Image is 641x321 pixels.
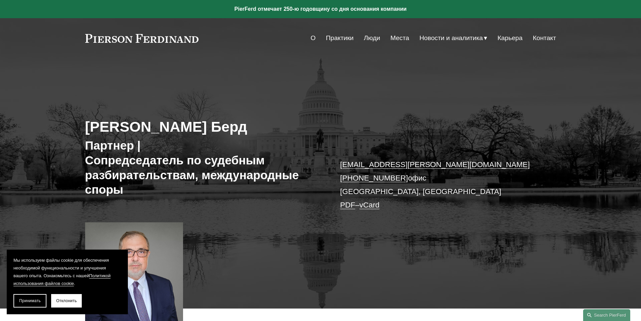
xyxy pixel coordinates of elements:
[85,119,247,135] font: [PERSON_NAME] Берд
[408,174,426,182] font: офис
[7,250,128,314] section: Баннер с печеньем
[13,273,111,286] a: Политикой использования файлов cookie
[13,258,110,278] font: Мы используем файлы cookie для обеспечения необходимой функциональности и улучшения вашего опыта....
[359,201,380,209] a: vCard
[19,298,41,303] font: Принимать
[390,34,409,41] font: Места
[364,34,380,41] font: Люди
[340,201,355,209] a: PDF
[51,294,82,308] button: Отклонить
[340,187,501,196] font: [GEOGRAPHIC_DATA], [GEOGRAPHIC_DATA]
[74,281,75,286] font: .
[419,34,483,41] font: Новости и аналитика
[390,32,409,44] a: Места
[419,32,487,44] a: раскрывающийся список папок
[326,34,353,41] font: Практики
[364,32,380,44] a: Люди
[340,160,530,169] a: [EMAIL_ADDRESS][PERSON_NAME][DOMAIN_NAME]
[85,139,141,152] font: Партнер |
[497,32,523,44] a: Карьера
[340,174,408,182] a: [PHONE_NUMBER]
[85,154,302,196] font: Сопредседатель по судебным разбирательствам, международные споры
[533,32,556,44] a: Контакт
[497,34,523,41] font: Карьера
[311,34,316,41] font: О
[533,34,556,41] font: Контакт
[326,32,353,44] a: Практики
[311,32,316,44] a: О
[56,298,77,303] font: Отклонить
[355,201,359,209] font: –
[13,294,46,308] button: Принимать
